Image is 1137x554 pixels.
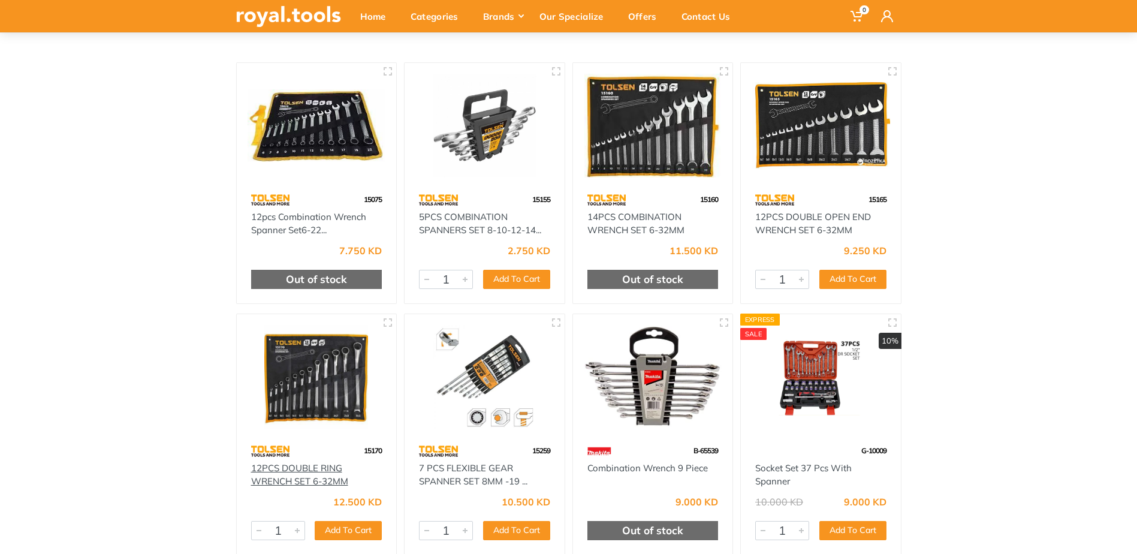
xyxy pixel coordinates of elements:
[819,270,886,289] button: Add To Cart
[402,4,475,29] div: Categories
[669,246,718,255] div: 11.500 KD
[587,462,708,474] a: Combination Wrench 9 Piece
[587,441,611,462] img: 42.webp
[859,5,869,14] span: 0
[740,314,780,326] div: Express
[755,211,871,236] a: 12PCS DOUBLE OPEN END WRENCH SET 6-32MM
[251,211,366,236] a: 12pcs Combination Wrench Spanner Set6-22...
[587,521,719,540] div: Out of stock
[415,325,554,429] img: Royal Tools - 7 PCS FLEXIBLE GEAR SPANNER SET 8MM -19 MM
[531,4,620,29] div: Our Specialize
[248,325,386,429] img: Royal Tools - 12PCS DOUBLE RING WRENCH SET 6-32MM
[868,195,886,204] span: 15165
[879,333,901,350] div: 10%
[352,4,402,29] div: Home
[755,189,794,210] img: 64.webp
[419,441,458,462] img: 64.webp
[755,462,852,487] a: Socket Set 37 Pcs With Spanner
[419,189,458,210] img: 64.webp
[584,74,722,177] img: Royal Tools - 14PCS COMBINATION WRENCH SET 6-32MM
[483,521,550,540] button: Add To Cart
[844,497,886,507] div: 9.000 KD
[248,74,386,177] img: Royal Tools - 12pcs Combination Wrench Spanner Set6-22mm
[861,446,886,455] span: G-10009
[339,246,382,255] div: 7.750 KD
[532,195,550,204] span: 15155
[251,462,348,487] a: 12PCS DOUBLE RING WRENCH SET 6-32MM
[508,246,550,255] div: 2.750 KD
[700,195,718,204] span: 15160
[675,497,718,507] div: 9.000 KD
[819,521,886,540] button: Add To Cart
[740,328,767,340] div: SALE
[364,195,382,204] span: 15075
[475,4,531,29] div: Brands
[755,497,803,507] div: 10.000 KD
[584,325,722,429] img: Royal Tools - Combination Wrench 9 Piece
[693,446,718,455] span: B-65539
[752,74,890,177] img: Royal Tools - 12PCS DOUBLE OPEN END WRENCH SET 6-32MM
[419,462,527,487] a: 7 PCS FLEXIBLE GEAR SPANNER SET 8MM -19 ...
[364,446,382,455] span: 15170
[315,521,382,540] button: Add To Cart
[673,4,747,29] div: Contact Us
[752,325,890,429] img: Royal Tools - Socket Set 37 Pcs With Spanner
[236,6,341,27] img: royal.tools Logo
[251,189,290,210] img: 64.webp
[419,211,541,236] a: 5PCS COMBINATION SPANNERS SET 8-10-12-14...
[251,441,290,462] img: 64.webp
[502,497,550,507] div: 10.500 KD
[587,189,626,210] img: 64.webp
[532,446,550,455] span: 15259
[483,270,550,289] button: Add To Cart
[587,270,719,289] div: Out of stock
[333,497,382,507] div: 12.500 KD
[415,74,554,177] img: Royal Tools - 5PCS COMBINATION SPANNERS SET 8-10-12-14-17
[755,441,780,462] img: 1.webp
[587,211,684,236] a: 14PCS COMBINATION WRENCH SET 6-32MM
[620,4,673,29] div: Offers
[251,270,382,289] div: Out of stock
[844,246,886,255] div: 9.250 KD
